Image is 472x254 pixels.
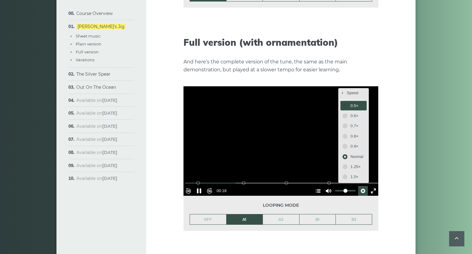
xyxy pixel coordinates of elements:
[76,176,117,181] span: Available on
[190,214,226,225] a: OFF
[183,58,378,74] p: And here’s the complete version of the tune, the same as the main demonstration, but played at a ...
[102,110,117,116] strong: [DATE]
[76,71,111,77] a: The Silver Spear
[76,150,117,155] span: Available on
[76,163,117,168] span: Available on
[76,137,117,142] span: Available on
[102,176,117,181] strong: [DATE]
[102,98,117,103] strong: [DATE]
[190,202,372,209] span: Looping mode
[76,24,126,29] a: [PERSON_NAME]’s Jig
[76,110,117,116] span: Available on
[76,57,94,62] a: Varations
[263,214,299,225] a: A2
[300,214,336,225] a: B1
[102,123,117,129] strong: [DATE]
[76,34,100,38] a: Sheet music
[76,84,116,90] a: Out On The Ocean
[102,150,117,155] strong: [DATE]
[102,163,117,168] strong: [DATE]
[76,98,117,103] span: Available on
[76,123,117,129] span: Available on
[76,41,101,46] a: Plain version
[183,37,378,48] h2: Full version (with ornamentation)
[336,214,372,225] a: B2
[76,11,113,16] a: Course Overview
[102,137,117,142] strong: [DATE]
[76,49,99,54] a: Full version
